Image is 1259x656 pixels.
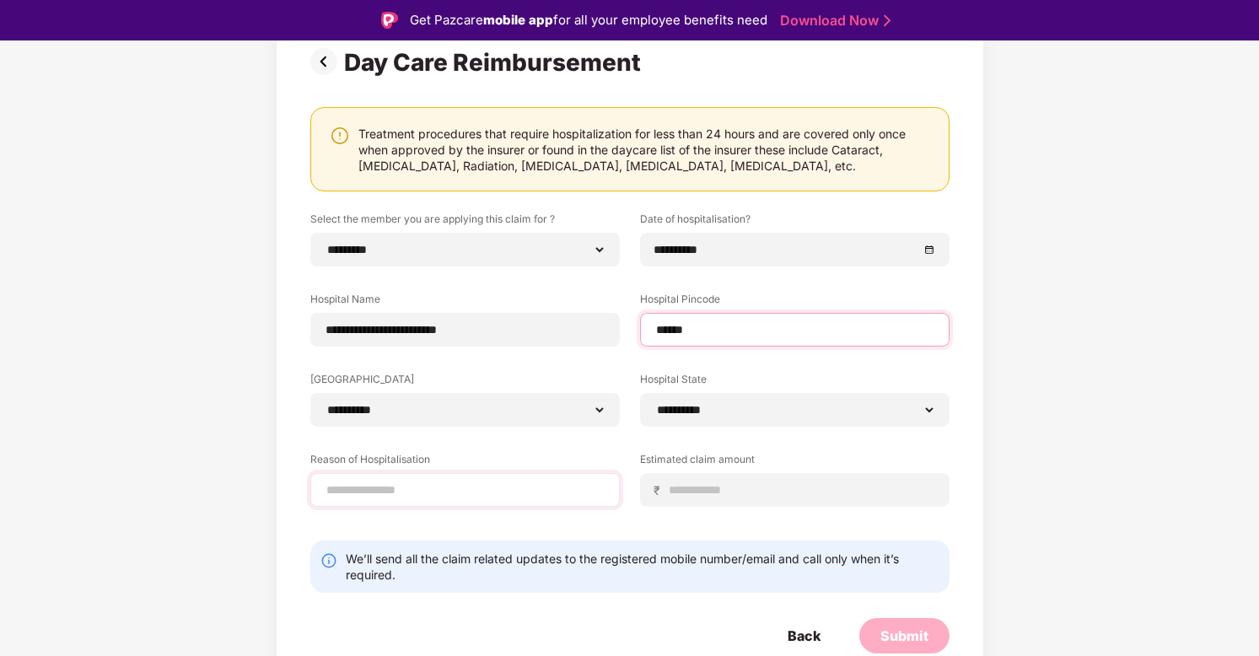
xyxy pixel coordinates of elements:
[410,10,767,30] div: Get Pazcare for all your employee benefits need
[310,292,620,313] label: Hospital Name
[640,212,950,233] label: Date of hospitalisation?
[344,48,648,77] div: Day Care Reimbursement
[310,212,620,233] label: Select the member you are applying this claim for ?
[788,626,821,645] div: Back
[310,372,620,393] label: [GEOGRAPHIC_DATA]
[483,12,553,28] strong: mobile app
[346,551,939,583] div: We’ll send all the claim related updates to the registered mobile number/email and call only when...
[381,12,398,29] img: Logo
[880,626,928,645] div: Submit
[640,372,950,393] label: Hospital State
[640,452,950,473] label: Estimated claim amount
[310,48,344,75] img: svg+xml;base64,PHN2ZyBpZD0iUHJldi0zMngzMiIgeG1sbnM9Imh0dHA6Ly93d3cudzMub3JnLzIwMDAvc3ZnIiB3aWR0aD...
[654,482,667,498] span: ₹
[330,126,350,146] img: svg+xml;base64,PHN2ZyBpZD0iV2FybmluZ18tXzI0eDI0IiBkYXRhLW5hbWU9Ildhcm5pbmcgLSAyNHgyNCIgeG1sbnM9Im...
[884,12,890,30] img: Stroke
[320,552,337,569] img: svg+xml;base64,PHN2ZyBpZD0iSW5mby0yMHgyMCIgeG1sbnM9Imh0dHA6Ly93d3cudzMub3JnLzIwMDAvc3ZnIiB3aWR0aD...
[780,12,885,30] a: Download Now
[358,126,932,174] div: Treatment procedures that require hospitalization for less than 24 hours and are covered only onc...
[310,452,620,473] label: Reason of Hospitalisation
[640,292,950,313] label: Hospital Pincode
